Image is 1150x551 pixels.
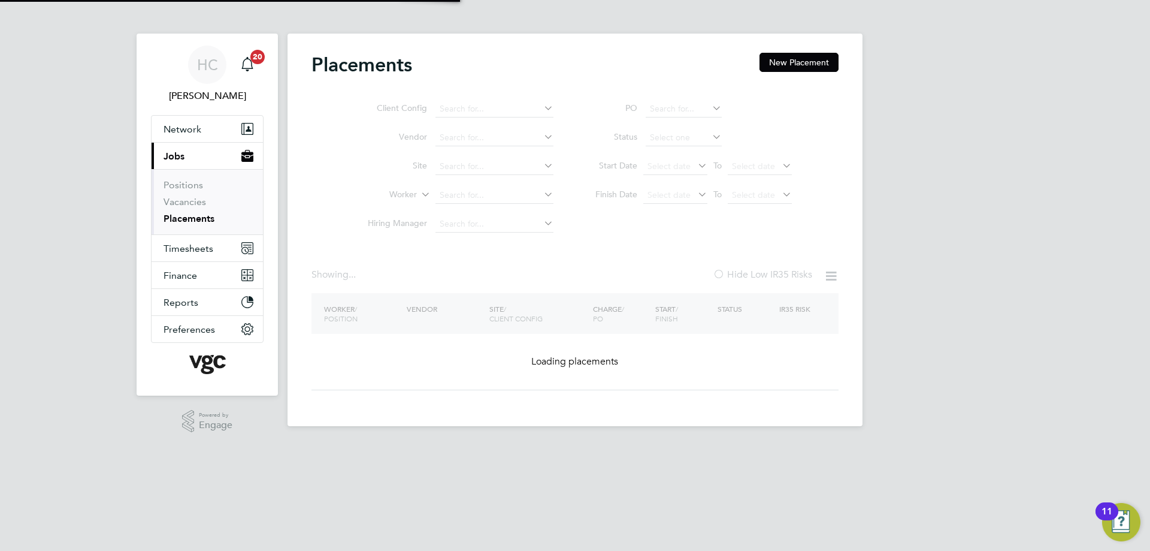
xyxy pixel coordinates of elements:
span: Reports [164,297,198,308]
div: Jobs [152,169,263,234]
button: Preferences [152,316,263,342]
a: Go to home page [151,355,264,374]
span: Network [164,124,201,135]
span: Preferences [164,324,215,335]
button: Reports [152,289,263,315]
button: Timesheets [152,235,263,261]
div: 11 [1101,511,1112,527]
a: Placements [164,213,214,224]
span: Powered by [199,410,232,420]
span: Engage [199,420,232,430]
a: 20 [235,46,259,84]
span: Jobs [164,150,184,162]
span: Finance [164,270,197,281]
button: Open Resource Center, 11 new notifications [1102,503,1140,541]
span: 20 [250,50,265,64]
a: Positions [164,179,203,191]
span: Timesheets [164,243,213,254]
span: Heena Chatrath [151,89,264,103]
button: Jobs [152,143,263,169]
a: Powered byEngage [182,410,233,433]
span: ... [349,269,356,281]
div: Showing [311,269,358,281]
label: Hide Low IR35 Risks [713,269,812,281]
a: HC[PERSON_NAME] [151,46,264,103]
button: New Placement [759,53,839,72]
h2: Placements [311,53,412,77]
img: vgcgroup-logo-retina.png [189,355,226,374]
a: Vacancies [164,196,206,207]
span: HC [197,57,218,73]
nav: Main navigation [137,34,278,396]
button: Network [152,116,263,142]
button: Finance [152,262,263,288]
